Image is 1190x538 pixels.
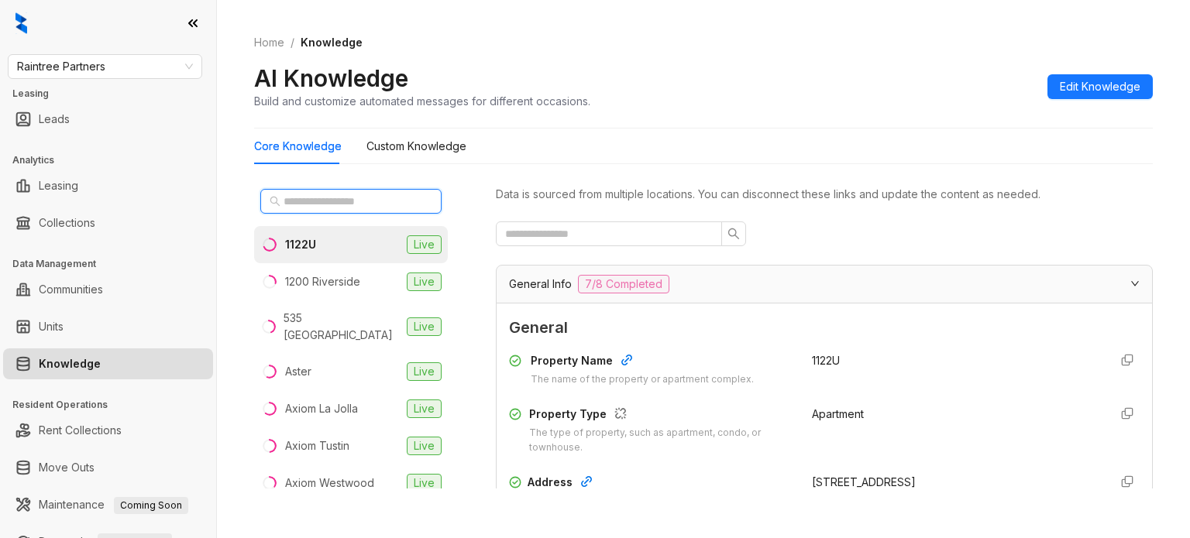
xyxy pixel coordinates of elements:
div: The name of the property or apartment complex. [531,372,754,387]
li: / [291,34,294,51]
h3: Resident Operations [12,398,216,412]
div: Core Knowledge [254,138,342,155]
div: Axiom Westwood [285,475,374,492]
span: 1122U [812,354,840,367]
span: Raintree Partners [17,55,193,78]
li: Maintenance [3,489,213,520]
a: Leads [39,104,70,135]
span: General [509,316,1140,340]
span: Knowledge [301,36,363,49]
div: Build and customize automated messages for different occasions. [254,93,590,109]
div: Axiom Tustin [285,437,349,454]
div: Aster [285,363,311,380]
a: Rent Collections [39,415,122,446]
div: 1122U [285,236,316,253]
span: Live [407,235,442,254]
span: expanded [1130,279,1140,288]
img: logo [15,12,27,34]
a: Knowledge [39,348,101,379]
span: Apartment [812,407,864,420]
a: Units [39,311,64,342]
li: Leads [3,104,213,135]
div: Data is sourced from multiple locations. You can disconnect these links and update the content as... [496,186,1153,203]
span: Live [407,317,442,336]
div: Property Name [531,352,754,372]
span: Live [407,272,442,291]
div: The type of property, such as apartment, condo, or townhouse. [529,426,793,455]
a: Collections [39,207,95,238]
li: Leasing [3,170,213,201]
h2: AI Knowledge [254,63,408,93]
span: Coming Soon [114,497,188,514]
h3: Leasing [12,87,216,101]
li: Communities [3,274,213,305]
div: Custom Knowledge [366,138,466,155]
span: Live [407,437,442,455]
span: General Info [509,276,572,293]
button: Edit Knowledge [1047,74,1153,99]
span: Edit Knowledge [1060,78,1140,95]
h3: Analytics [12,153,216,167]
h3: Data Management [12,257,216,271]
span: Live [407,399,442,418]
div: Property Type [529,406,793,426]
li: Knowledge [3,348,213,379]
a: Move Outs [39,452,95,483]
div: [STREET_ADDRESS] [812,474,1096,491]
div: Axiom La Jolla [285,400,358,417]
span: Live [407,474,442,492]
li: Rent Collections [3,415,213,446]
div: 535 [GEOGRAPHIC_DATA] [284,310,401,344]
span: search [270,196,280,207]
a: Communities [39,274,103,305]
div: 1200 Riverside [285,273,360,290]
div: General Info7/8 Completed [497,266,1152,303]
span: 7/8 Completed [578,275,669,293]
a: Leasing [39,170,78,201]
li: Units [3,311,213,342]
a: Home [251,34,287,51]
li: Move Outs [3,452,213,483]
span: Live [407,362,442,381]
span: search [727,228,740,240]
li: Collections [3,207,213,238]
div: Address [528,474,793,494]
